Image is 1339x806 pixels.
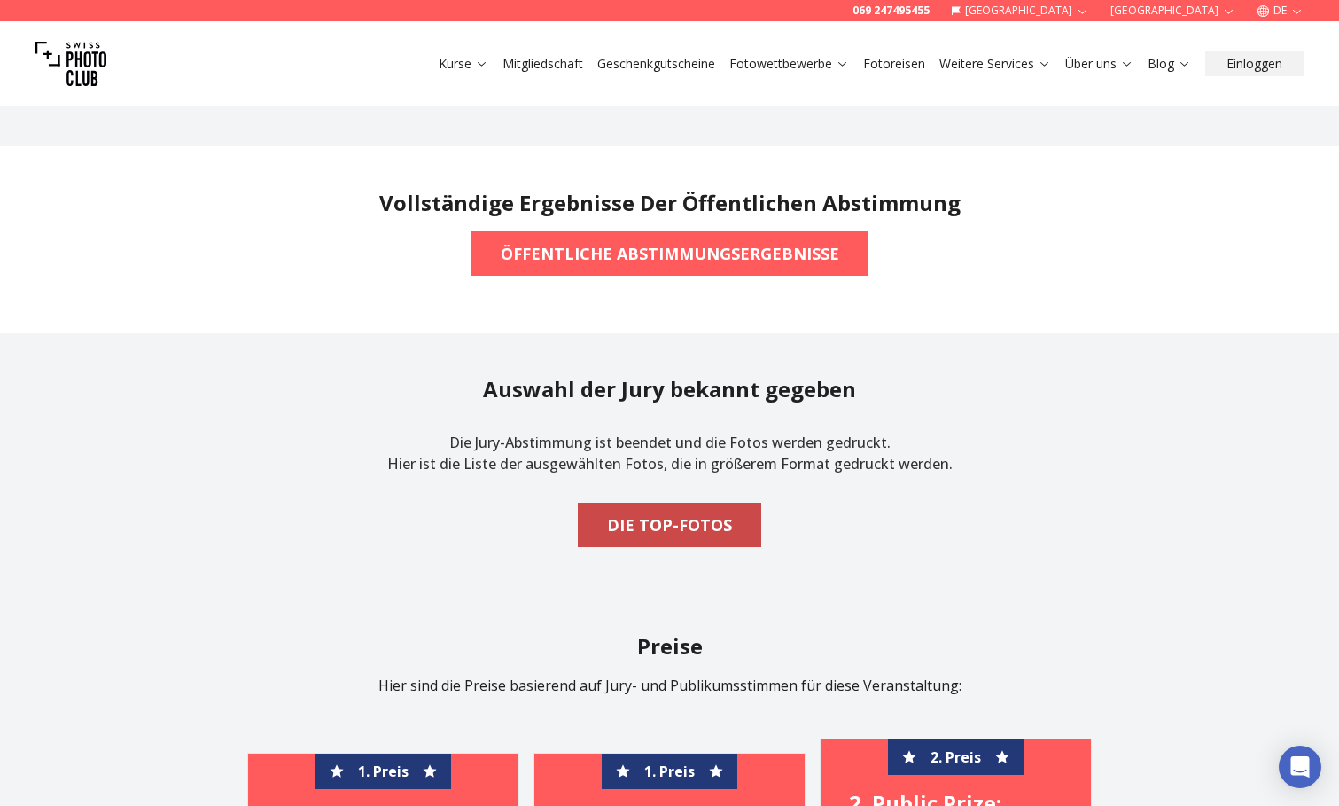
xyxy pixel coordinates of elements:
p: Die Jury-Abstimmung ist beendet und die Fotos werden gedruckt. Hier ist die Liste der ausgewählte... [387,418,953,489]
b: ÖFFENTLICHE ABSTIMMUNGSERGEBNISSE [501,241,839,266]
button: Einloggen [1205,51,1304,76]
h2: Vollständige Ergebnisse der öffentlichen Abstimmung [379,189,961,217]
a: 069 247495455 [852,4,930,18]
a: Fotoreisen [863,55,925,73]
span: 1. Preis [358,761,409,782]
img: Swiss photo club [35,28,106,99]
button: Mitgliedschaft [495,51,590,76]
a: Mitgliedschaft [502,55,583,73]
button: Blog [1140,51,1198,76]
a: Über uns [1065,55,1133,73]
span: 2. Preis [930,747,981,768]
a: Fotowettbewerbe [729,55,849,73]
button: ÖFFENTLICHE ABSTIMMUNGSERGEBNISSE [471,231,868,276]
button: Über uns [1058,51,1140,76]
a: Weitere Services [939,55,1051,73]
button: Kurse [432,51,495,76]
button: Weitere Services [932,51,1058,76]
a: Kurse [439,55,488,73]
a: Blog [1148,55,1191,73]
div: Open Intercom Messenger [1279,746,1321,788]
span: 1. Preis [644,761,695,782]
button: Fotoreisen [856,51,932,76]
p: Hier sind die Preise basierend auf Jury- und Publikumsstimmen für diese Veranstaltung: [117,675,1223,696]
button: Fotowettbewerbe [722,51,856,76]
h2: Preise [117,632,1223,661]
h2: Auswahl der Jury bekannt gegeben [483,375,856,403]
a: Geschenkgutscheine [597,55,715,73]
b: DIE TOP-FOTOS [607,513,732,537]
button: DIE TOP-FOTOS [578,503,761,547]
button: Geschenkgutscheine [590,51,722,76]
